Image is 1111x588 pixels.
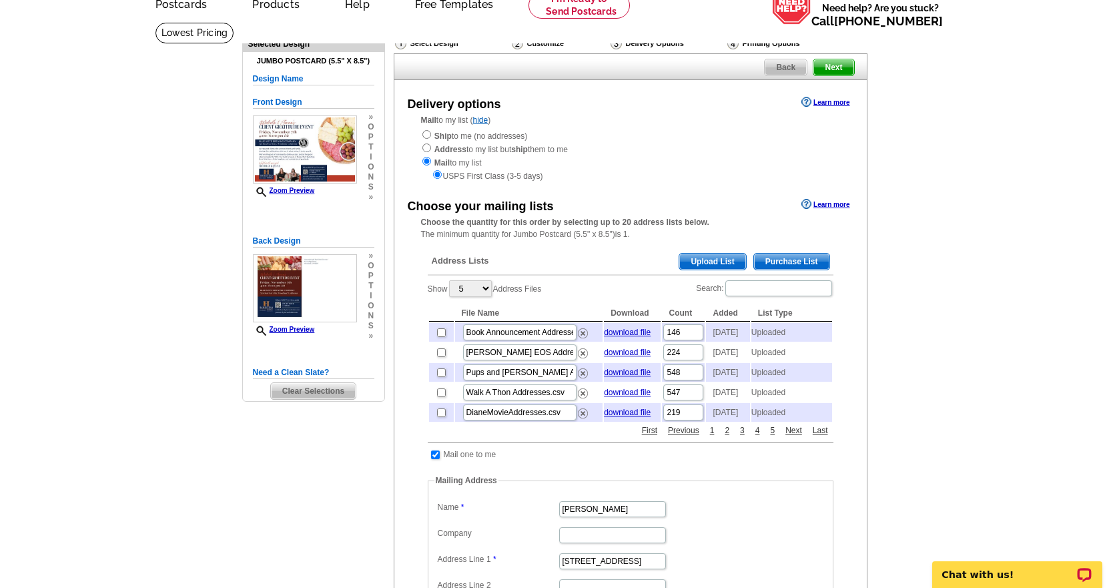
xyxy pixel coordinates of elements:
[368,261,374,271] span: o
[473,115,488,125] a: hide
[578,348,588,358] img: delete.png
[368,162,374,172] span: o
[421,218,709,227] strong: Choose the quantity for this order by selecting up to 20 address lists below.
[434,131,452,141] strong: Ship
[764,59,807,76] a: Back
[253,96,374,109] h5: Front Design
[706,383,749,402] td: [DATE]
[438,501,558,513] label: Name
[751,403,832,422] td: Uploaded
[811,14,943,28] span: Call
[511,145,528,154] strong: ship
[434,475,498,487] legend: Mailing Address
[604,388,651,397] a: download file
[434,158,450,168] strong: Mail
[368,182,374,192] span: s
[449,280,492,297] select: ShowAddress Files
[253,187,315,194] a: Zoom Preview
[706,403,749,422] td: [DATE]
[801,199,849,210] a: Learn more
[368,172,374,182] span: n
[609,37,726,53] div: Delivery Options
[578,328,588,338] img: delete.png
[834,14,943,28] a: [PHONE_NUMBER]
[253,326,315,333] a: Zoom Preview
[253,115,357,184] img: small-thumb.jpg
[395,37,406,49] img: Select Design
[421,169,840,182] div: USPS First Class (3-5 days)
[253,235,374,248] h5: Back Design
[751,363,832,382] td: Uploaded
[604,348,651,357] a: download file
[368,281,374,291] span: t
[696,279,833,298] label: Search:
[782,424,805,436] a: Next
[754,254,829,270] span: Purchase List
[706,323,749,342] td: [DATE]
[368,122,374,132] span: o
[721,424,733,436] a: 2
[455,305,603,322] th: File Name
[767,424,778,436] a: 5
[578,326,588,335] a: Remove this list
[368,112,374,122] span: »
[512,37,523,49] img: Customize
[408,95,501,113] div: Delivery options
[604,368,651,377] a: download file
[706,363,749,382] td: [DATE]
[394,37,510,53] div: Select Design
[578,366,588,375] a: Remove this list
[578,406,588,415] a: Remove this list
[765,59,807,75] span: Back
[707,424,718,436] a: 1
[243,37,384,50] div: Selected Design
[368,132,374,142] span: p
[811,1,950,28] span: Need help? Are you stuck?
[706,343,749,362] td: [DATE]
[368,311,374,321] span: n
[368,152,374,162] span: i
[578,368,588,378] img: delete.png
[923,546,1111,588] iframe: LiveChat chat widget
[578,386,588,395] a: Remove this list
[727,37,739,49] img: Printing Options & Summary
[578,346,588,355] a: Remove this list
[639,424,661,436] a: First
[801,97,849,107] a: Learn more
[428,279,542,298] label: Show Address Files
[271,383,356,399] span: Clear Selections
[421,129,840,182] div: to me (no addresses) to my list but them to me to my list
[432,255,489,267] span: Address Lists
[394,216,867,240] div: The minimum quantity for Jumbo Postcard (5.5" x 8.5")is 1.
[813,59,853,75] span: Next
[434,145,466,154] strong: Address
[604,408,651,417] a: download file
[421,115,436,125] strong: Mail
[368,271,374,281] span: p
[751,383,832,402] td: Uploaded
[662,305,705,322] th: Count
[665,424,703,436] a: Previous
[368,321,374,331] span: s
[408,198,554,216] div: Choose your mailing lists
[604,305,661,322] th: Download
[510,37,609,50] div: Customize
[751,343,832,362] td: Uploaded
[253,254,357,323] img: small-thumb.jpg
[737,424,748,436] a: 3
[679,254,745,270] span: Upload List
[578,388,588,398] img: delete.png
[752,424,763,436] a: 4
[438,527,558,539] label: Company
[706,305,749,322] th: Added
[611,37,622,49] img: Delivery Options
[751,305,832,322] th: List Type
[604,328,651,337] a: download file
[809,424,831,436] a: Last
[751,323,832,342] td: Uploaded
[253,57,374,65] h4: Jumbo Postcard (5.5" x 8.5")
[726,37,845,50] div: Printing Options
[394,114,867,182] div: to my list ( )
[443,448,497,461] td: Mail one to me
